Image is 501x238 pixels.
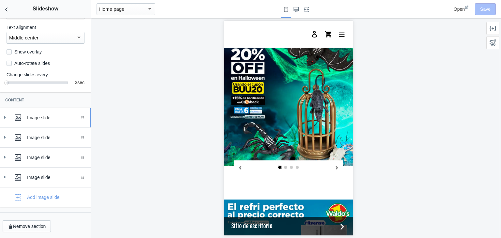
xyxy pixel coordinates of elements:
[99,6,125,12] mat-select-trigger: Home page
[27,114,86,121] div: Image slide
[27,154,86,161] div: Image slide
[3,220,51,232] button: Remove section
[60,145,63,148] a: Select slide 2
[72,145,75,148] a: Select slide 4
[27,194,60,201] div: Add image slide
[7,60,50,67] label: Auto-rotate slides
[7,201,113,210] span: Sitio de escritorio
[75,80,77,85] span: 3
[27,134,86,141] div: Image slide
[7,71,84,78] label: Change slides every
[7,49,42,55] label: Show overlay
[111,7,125,20] button: Menú
[9,35,38,40] mat-select-trigger: Middle center
[106,140,119,154] button: Siguiente diapositiva
[66,145,69,148] a: Select slide 3
[77,80,84,85] span: sec
[54,145,57,148] a: Select slide 1
[454,7,465,12] span: Open
[27,174,86,181] div: Image slide
[7,24,84,31] label: Text alignment
[10,140,23,154] button: Anterior diapositiva
[5,97,86,103] h3: Content
[7,2,30,25] a: image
